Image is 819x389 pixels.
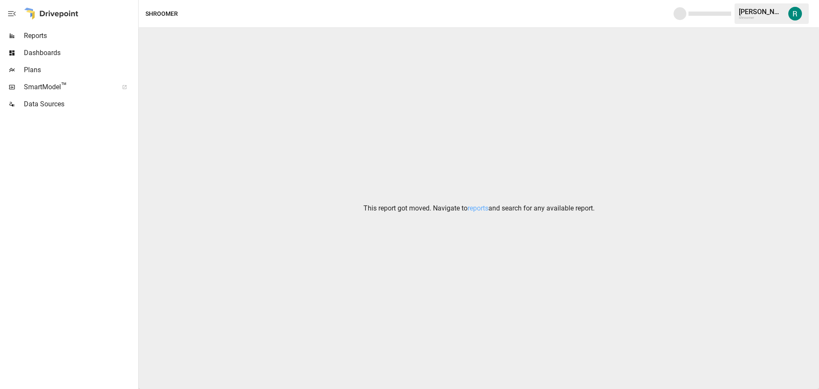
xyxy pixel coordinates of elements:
span: SmartModel [24,82,113,92]
span: ™ [61,81,67,91]
a: reports [468,204,488,212]
p: This report got moved. Navigate to and search for any available report. [363,203,595,214]
span: Data Sources [24,99,136,109]
span: Dashboards [24,48,136,58]
div: Shroomer [739,16,783,20]
span: Reports [24,31,136,41]
div: [PERSON_NAME] [739,8,783,16]
button: Rachel Weaver [783,2,807,26]
span: Plans [24,65,136,75]
img: Rachel Weaver [788,7,802,20]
